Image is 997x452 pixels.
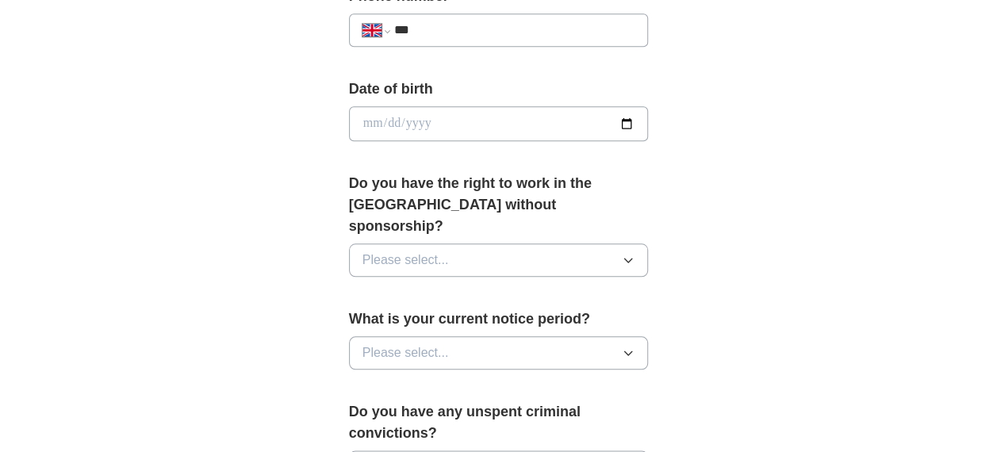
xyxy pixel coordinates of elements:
button: Please select... [349,336,649,370]
button: Please select... [349,243,649,277]
label: What is your current notice period? [349,308,649,330]
label: Do you have any unspent criminal convictions? [349,401,649,444]
span: Please select... [362,251,449,270]
label: Do you have the right to work in the [GEOGRAPHIC_DATA] without sponsorship? [349,173,649,237]
span: Please select... [362,343,449,362]
label: Date of birth [349,79,649,100]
